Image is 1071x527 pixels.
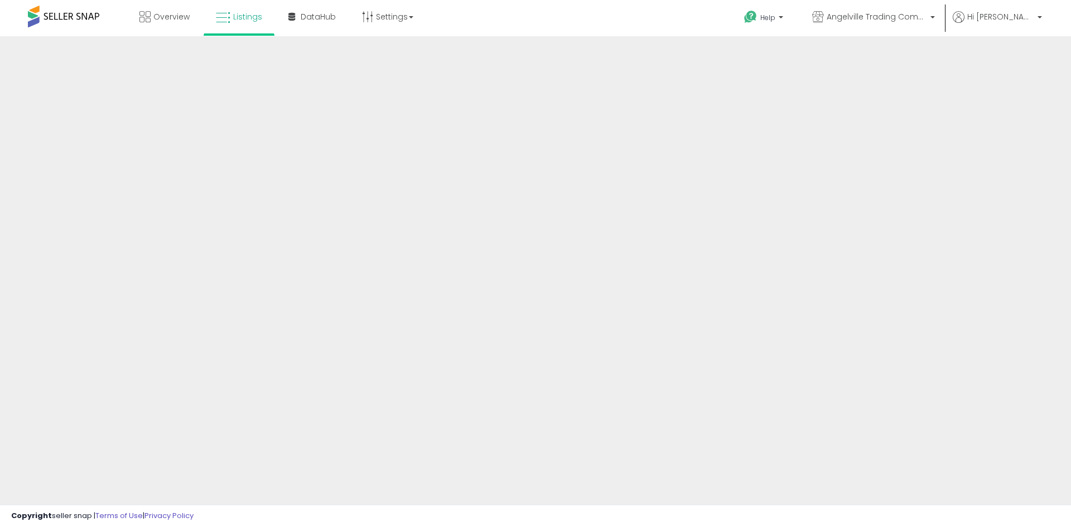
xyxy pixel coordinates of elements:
[967,11,1034,22] span: Hi [PERSON_NAME]
[827,11,927,22] span: Angelville Trading Company
[153,11,190,22] span: Overview
[233,11,262,22] span: Listings
[735,2,794,36] a: Help
[760,13,775,22] span: Help
[301,11,336,22] span: DataHub
[953,11,1042,36] a: Hi [PERSON_NAME]
[744,10,758,24] i: Get Help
